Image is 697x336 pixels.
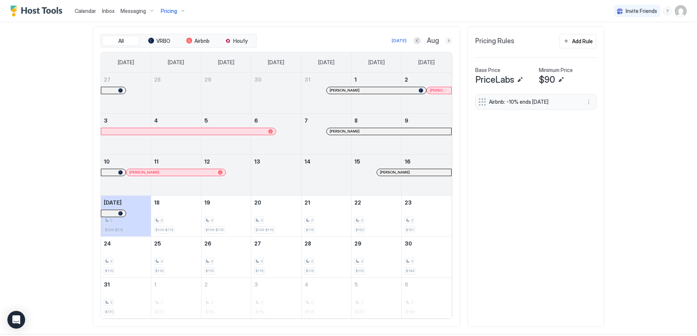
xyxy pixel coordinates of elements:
td: September 2, 2025 [201,277,251,318]
button: More options [584,97,593,106]
span: 8 [354,117,358,124]
a: Friday [361,52,392,72]
span: 4 [154,117,158,124]
span: 6 [254,117,258,124]
span: $115 [105,268,113,273]
a: Calendar [75,7,96,15]
span: Houfy [233,38,248,44]
span: 29 [354,240,361,247]
span: $104-$115 [205,227,224,232]
a: August 20, 2025 [251,196,301,209]
a: Thursday [311,52,342,72]
td: August 6, 2025 [251,113,302,154]
span: 30 [254,76,262,83]
span: $151 [406,227,414,232]
button: VRBO [141,36,178,46]
a: August 11, 2025 [151,155,201,168]
span: 2 [204,281,208,288]
span: 10 [104,158,110,165]
td: August 24, 2025 [101,236,151,277]
a: July 30, 2025 [251,73,301,86]
td: August 14, 2025 [301,154,351,195]
a: August 28, 2025 [302,237,351,250]
td: August 9, 2025 [401,113,452,154]
a: August 3, 2025 [101,114,151,127]
span: 2 [211,259,213,264]
span: 15 [354,158,360,165]
td: July 28, 2025 [151,73,201,114]
span: 2 [110,259,112,264]
td: August 27, 2025 [251,236,302,277]
div: Host Tools Logo [10,6,66,17]
span: 2 [110,300,112,305]
span: 26 [204,240,211,247]
span: Calendar [75,8,96,14]
td: August 3, 2025 [101,113,151,154]
a: August 12, 2025 [201,155,251,168]
td: August 26, 2025 [201,236,251,277]
span: 27 [254,240,261,247]
span: VRBO [156,38,170,44]
td: August 23, 2025 [401,195,452,236]
button: All [102,36,139,46]
a: Inbox [102,7,115,15]
span: 2 [311,218,313,223]
a: August 18, 2025 [151,196,201,209]
span: Base Price [475,67,500,73]
td: August 22, 2025 [351,195,402,236]
div: [DATE] [392,37,407,44]
td: August 4, 2025 [151,113,201,154]
td: August 7, 2025 [301,113,351,154]
td: August 16, 2025 [401,154,452,195]
span: $184 [406,268,414,273]
td: August 20, 2025 [251,195,302,236]
span: 2 [361,259,363,264]
span: 9 [405,117,408,124]
span: [DATE] [168,59,184,66]
span: $115 [205,268,214,273]
span: 19 [204,199,210,206]
span: 3 [254,281,258,288]
a: August 31, 2025 [101,278,151,291]
td: September 4, 2025 [301,277,351,318]
span: 1 [354,76,357,83]
a: August 22, 2025 [351,196,401,209]
span: [DATE] [268,59,284,66]
div: [PERSON_NAME] [430,88,448,93]
span: 2 [110,218,112,223]
div: Add Rule [572,37,593,45]
span: All [118,38,124,44]
span: [DATE] [118,59,134,66]
span: $104-$115 [255,227,273,232]
td: August 8, 2025 [351,113,402,154]
span: 30 [405,240,412,247]
td: August 2, 2025 [401,73,452,114]
span: 5 [204,117,208,124]
a: August 2, 2025 [402,73,452,86]
span: Invite Friends [626,8,657,14]
div: menu [584,97,593,106]
span: Airbnb: -10% ends [DATE] [489,99,577,105]
span: $90 [539,74,555,85]
span: 27 [104,76,110,83]
span: $104-$115 [155,227,173,232]
a: August 9, 2025 [402,114,452,127]
div: User profile [675,5,687,17]
td: September 1, 2025 [151,277,201,318]
span: 22 [354,199,361,206]
div: [PERSON_NAME] [380,170,448,175]
button: Edit [557,75,565,84]
a: August 25, 2025 [151,237,201,250]
button: Edit [516,75,524,84]
div: [PERSON_NAME] [330,88,423,93]
td: August 29, 2025 [351,236,402,277]
a: August 19, 2025 [201,196,251,209]
td: August 10, 2025 [101,154,151,195]
a: July 29, 2025 [201,73,251,86]
span: Minimum Price [539,67,573,73]
td: September 3, 2025 [251,277,302,318]
span: 6 [405,281,408,288]
span: [PERSON_NAME] [330,88,360,93]
button: Previous month [414,37,421,44]
span: [PERSON_NAME] [330,129,360,134]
